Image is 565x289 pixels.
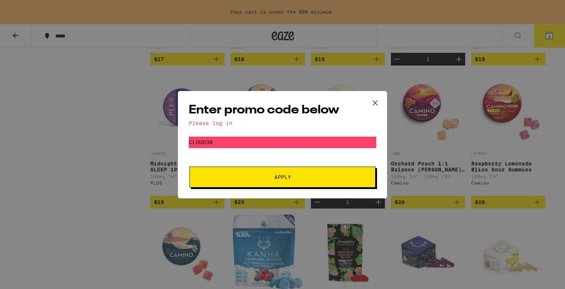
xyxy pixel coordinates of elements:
div: Please log in [189,120,376,126]
h2: Enter promo code below [189,102,376,119]
span: Apply [274,174,291,180]
span: Hi. Need any help? [4,5,54,11]
button: Apply [189,167,376,188]
input: Promo code [189,137,376,148]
